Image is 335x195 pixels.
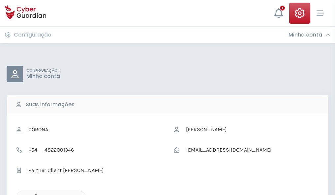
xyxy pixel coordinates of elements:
div: + [280,6,285,11]
input: Telefone [41,144,161,156]
div: Minha conta [289,32,330,38]
h3: Configuração [14,32,51,38]
b: Suas informações [26,101,75,109]
span: +54 [25,144,41,156]
p: Minha conta [26,73,61,80]
h3: Minha conta [289,32,322,38]
p: CONFIGURAÇÃO > [26,68,61,73]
